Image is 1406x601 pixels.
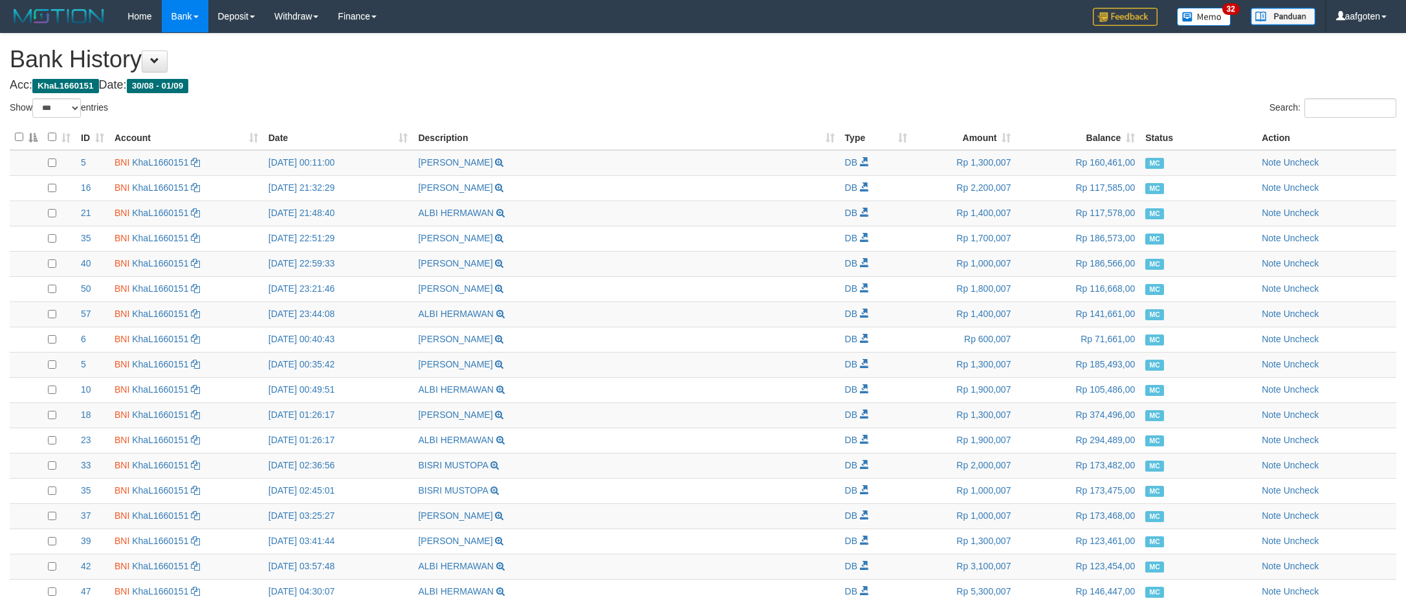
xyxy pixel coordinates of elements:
[81,283,91,294] span: 50
[43,125,76,150] th: : activate to sort column ascending
[418,208,493,218] a: ALBI HERMAWAN
[1262,182,1281,193] a: Note
[1016,453,1140,478] td: Rp 173,482,00
[418,586,493,596] a: ALBI HERMAWAN
[81,334,86,344] span: 6
[191,258,200,268] a: Copy KhaL1660151 to clipboard
[263,327,413,352] td: [DATE] 00:40:43
[845,586,857,596] span: DB
[413,125,839,150] th: Description: activate to sort column ascending
[1304,98,1396,118] input: Search:
[10,125,43,150] th: : activate to sort column descending
[10,98,108,118] label: Show entries
[418,309,493,319] a: ALBI HERMAWAN
[1145,486,1164,497] span: Manually Checked by: aafKayli
[81,384,91,395] span: 10
[1284,384,1319,395] a: Uncheck
[132,460,188,470] a: KhaL1660151
[1016,503,1140,529] td: Rp 173,468,00
[912,150,1016,176] td: Rp 1,300,007
[912,453,1016,478] td: Rp 2,000,007
[132,510,188,521] a: KhaL1660151
[1262,561,1281,571] a: Note
[263,251,413,276] td: [DATE] 22:59:33
[418,410,492,420] a: [PERSON_NAME]
[1262,410,1281,420] a: Note
[1262,510,1281,521] a: Note
[191,435,200,445] a: Copy KhaL1660151 to clipboard
[1284,309,1319,319] a: Uncheck
[115,359,129,369] span: BNI
[191,359,200,369] a: Copy KhaL1660151 to clipboard
[132,410,188,420] a: KhaL1660151
[81,410,91,420] span: 18
[191,586,200,596] a: Copy KhaL1660151 to clipboard
[115,586,129,596] span: BNI
[1284,334,1319,344] a: Uncheck
[1284,561,1319,571] a: Uncheck
[912,301,1016,327] td: Rp 1,400,007
[912,554,1016,579] td: Rp 3,100,007
[418,258,492,268] a: [PERSON_NAME]
[1145,183,1164,194] span: Manually Checked by: aafMelona
[263,503,413,529] td: [DATE] 03:25:27
[191,384,200,395] a: Copy KhaL1660151 to clipboard
[263,175,413,201] td: [DATE] 21:32:29
[1093,8,1158,26] img: Feedback.jpg
[1284,182,1319,193] a: Uncheck
[1016,554,1140,579] td: Rp 123,454,00
[1222,3,1240,15] span: 32
[132,258,188,268] a: KhaL1660151
[191,561,200,571] a: Copy KhaL1660151 to clipboard
[845,182,857,193] span: DB
[191,283,200,294] a: Copy KhaL1660151 to clipboard
[912,478,1016,503] td: Rp 1,000,007
[263,301,413,327] td: [DATE] 23:44:08
[115,157,129,168] span: BNI
[1016,352,1140,377] td: Rp 185,493,00
[1262,435,1281,445] a: Note
[1145,587,1164,598] span: Manually Checked by: aafmnamm
[1284,283,1319,294] a: Uncheck
[845,460,857,470] span: DB
[1016,201,1140,226] td: Rp 117,578,00
[418,359,492,369] a: [PERSON_NAME]
[132,157,188,168] a: KhaL1660151
[191,510,200,521] a: Copy KhaL1660151 to clipboard
[1145,461,1164,472] span: Manually Checked by: aafMelona
[132,334,188,344] a: KhaL1660151
[1145,410,1164,421] span: Manually Checked by: aafmnamm
[81,460,91,470] span: 33
[263,453,413,478] td: [DATE] 02:36:56
[418,561,493,571] a: ALBI HERMAWAN
[418,233,492,243] a: [PERSON_NAME]
[1262,460,1281,470] a: Note
[191,536,200,546] a: Copy KhaL1660151 to clipboard
[912,175,1016,201] td: Rp 2,200,007
[1284,258,1319,268] a: Uncheck
[912,529,1016,554] td: Rp 1,300,007
[418,334,492,344] a: [PERSON_NAME]
[1262,157,1281,168] a: Note
[115,561,129,571] span: BNI
[1251,8,1315,25] img: panduan.png
[81,157,86,168] span: 5
[845,359,857,369] span: DB
[418,283,492,294] a: [PERSON_NAME]
[1284,485,1319,496] a: Uncheck
[263,276,413,301] td: [DATE] 23:21:46
[132,561,188,571] a: KhaL1660151
[1262,208,1281,218] a: Note
[10,79,1396,92] h4: Acc: Date:
[1016,377,1140,402] td: Rp 105,486,00
[132,586,188,596] a: KhaL1660151
[132,435,188,445] a: KhaL1660151
[32,98,81,118] select: Showentries
[1145,309,1164,320] span: Manually Checked by: aafmnamm
[132,359,188,369] a: KhaL1660151
[1016,276,1140,301] td: Rp 116,668,00
[81,182,91,193] span: 16
[81,309,91,319] span: 57
[191,208,200,218] a: Copy KhaL1660151 to clipboard
[845,334,857,344] span: DB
